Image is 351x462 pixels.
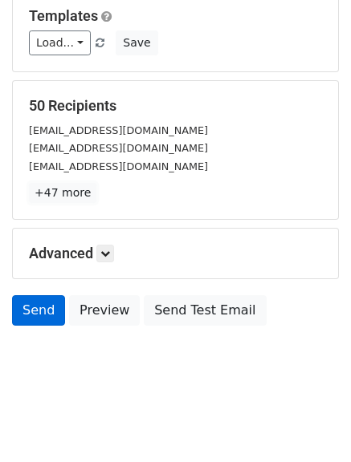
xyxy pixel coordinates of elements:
[29,7,98,24] a: Templates
[29,30,91,55] a: Load...
[29,245,322,262] h5: Advanced
[144,295,266,326] a: Send Test Email
[12,295,65,326] a: Send
[29,160,208,172] small: [EMAIL_ADDRESS][DOMAIN_NAME]
[69,295,140,326] a: Preview
[116,30,157,55] button: Save
[271,385,351,462] iframe: Chat Widget
[29,183,96,203] a: +47 more
[29,97,322,115] h5: 50 Recipients
[29,142,208,154] small: [EMAIL_ADDRESS][DOMAIN_NAME]
[29,124,208,136] small: [EMAIL_ADDRESS][DOMAIN_NAME]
